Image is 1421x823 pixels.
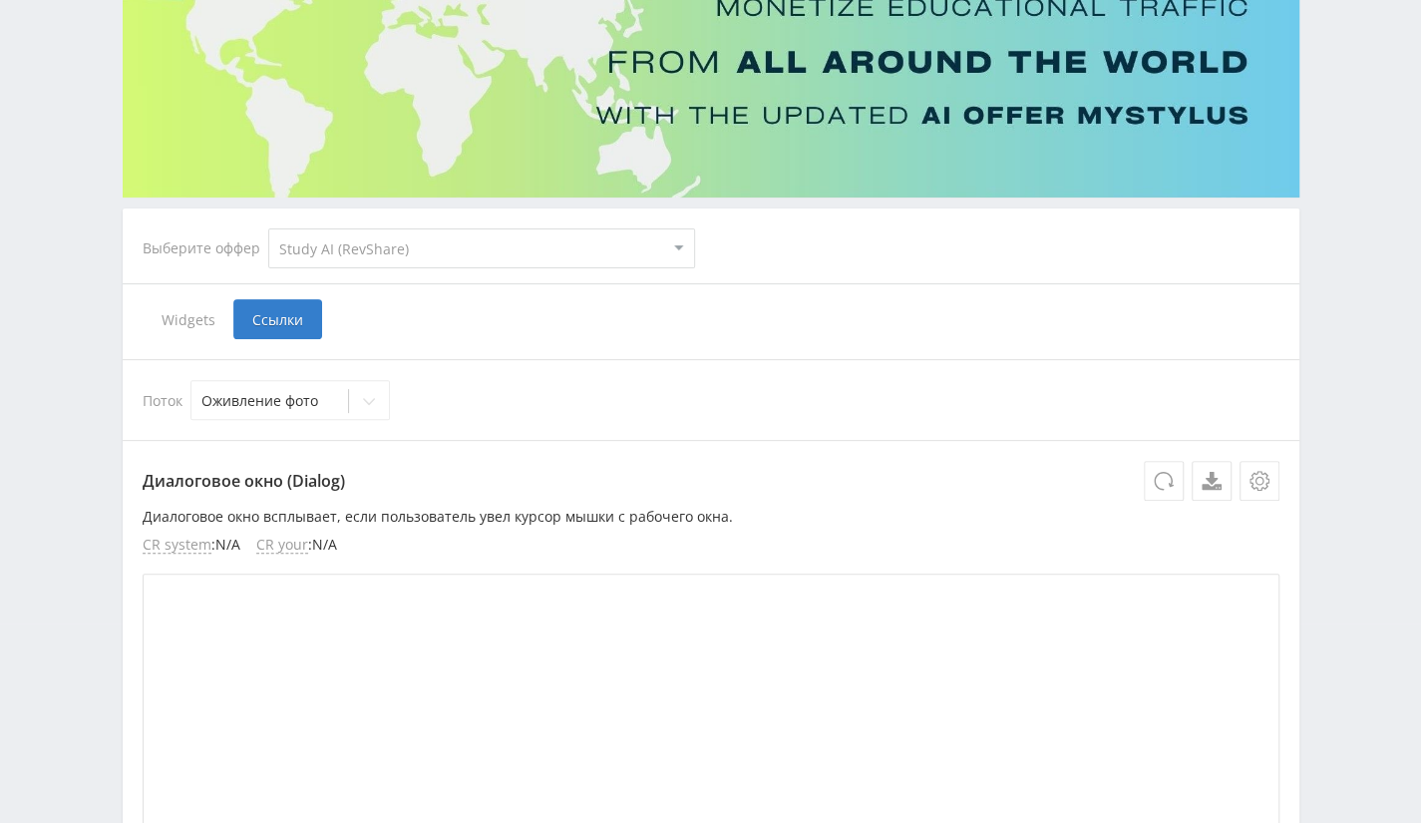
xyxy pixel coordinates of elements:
button: Обновить [1144,461,1184,501]
button: Настройки [1240,461,1279,501]
li: : N/A [256,537,337,554]
span: CR system [143,537,211,554]
span: CR your [256,537,308,554]
p: Диалоговое окно всплывает, если пользователь увел курсор мышки с рабочего окна. [143,509,1279,525]
div: Выберите оффер [143,240,268,256]
li: : N/A [143,537,240,554]
a: Скачать [1192,461,1232,501]
span: Widgets [143,299,233,339]
span: Ссылки [233,299,322,339]
div: Поток [143,380,1279,420]
p: Диалоговое окно (Dialog) [143,461,1279,501]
